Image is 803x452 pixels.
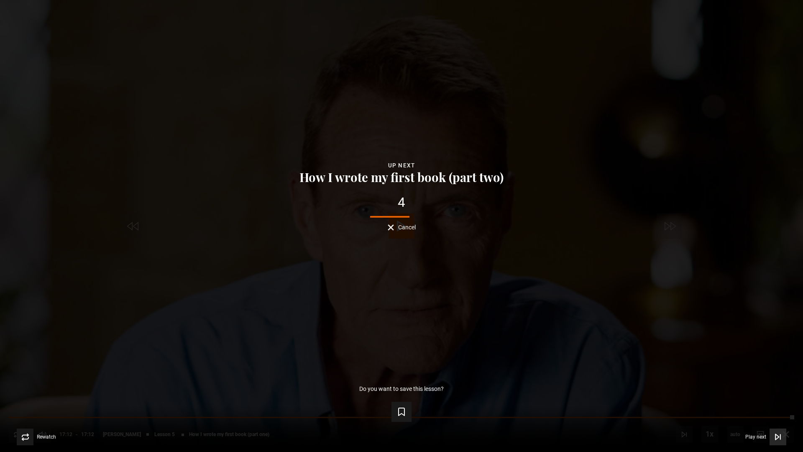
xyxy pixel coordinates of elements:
span: Play next [745,434,766,439]
button: Rewatch [17,429,56,445]
span: Cancel [398,224,416,230]
button: Cancel [388,224,416,231]
div: Up next [13,161,790,170]
span: Rewatch [37,434,56,439]
div: 4 [13,196,790,209]
button: Play next [745,429,786,445]
p: Do you want to save this lesson? [359,386,444,392]
button: How I wrote my first book (part two) [297,170,506,183]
